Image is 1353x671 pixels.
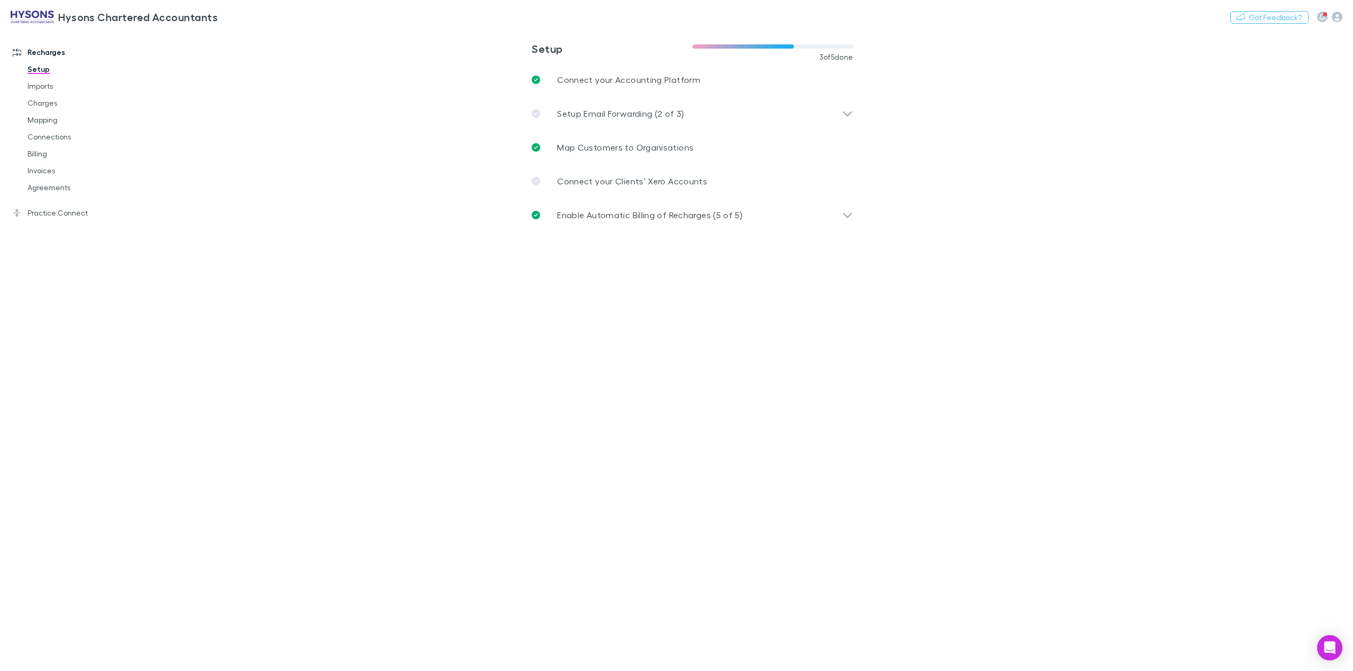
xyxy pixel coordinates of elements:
[17,78,151,95] a: Imports
[523,198,861,232] div: Enable Automatic Billing of Recharges (5 of 5)
[11,11,54,23] img: Hysons Chartered Accountants's Logo
[523,131,861,164] a: Map Customers to Organisations
[1230,11,1309,24] button: Got Feedback?
[17,128,151,145] a: Connections
[17,61,151,78] a: Setup
[557,107,684,120] p: Setup Email Forwarding (2 of 3)
[17,95,151,111] a: Charges
[17,145,151,162] a: Billing
[523,164,861,198] a: Connect your Clients’ Xero Accounts
[2,204,151,221] a: Practice Connect
[819,53,854,61] span: 3 of 5 done
[1317,635,1342,660] div: Open Intercom Messenger
[4,4,224,30] a: Hysons Chartered Accountants
[557,175,707,188] p: Connect your Clients’ Xero Accounts
[523,63,861,97] a: Connect your Accounting Platform
[557,73,700,86] p: Connect your Accounting Platform
[17,179,151,196] a: Agreements
[2,44,151,61] a: Recharges
[17,111,151,128] a: Mapping
[557,209,743,221] p: Enable Automatic Billing of Recharges (5 of 5)
[58,11,218,23] h3: Hysons Chartered Accountants
[532,42,692,55] h3: Setup
[523,97,861,131] div: Setup Email Forwarding (2 of 3)
[557,141,693,154] p: Map Customers to Organisations
[17,162,151,179] a: Invoices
